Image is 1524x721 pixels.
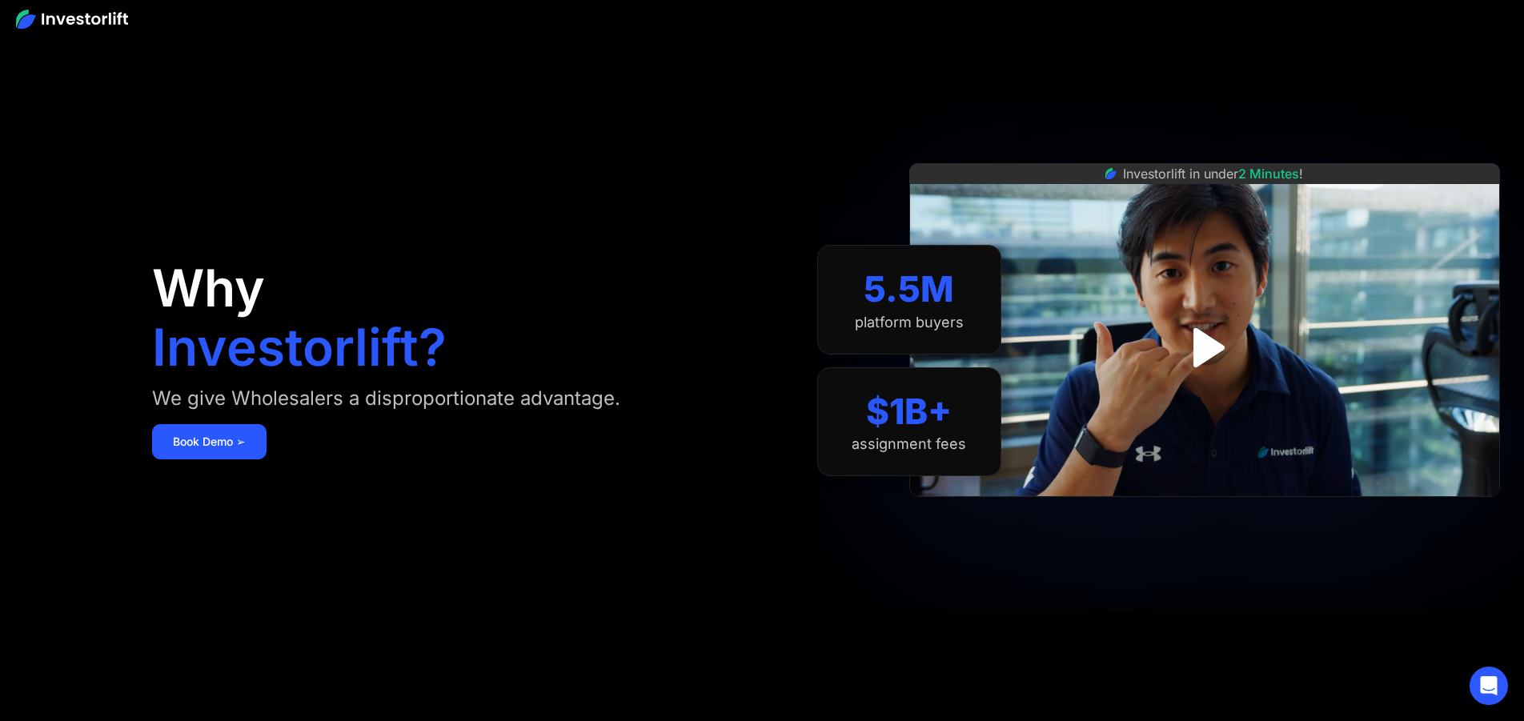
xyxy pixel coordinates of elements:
span: 2 Minutes [1238,166,1299,182]
a: Book Demo ➢ [152,424,267,459]
div: 5.5M [864,268,954,310]
div: Investorlift in under ! [1123,164,1303,183]
div: platform buyers [855,314,964,331]
div: We give Wholesalers a disproportionate advantage. [152,386,620,411]
div: Open Intercom Messenger [1470,667,1508,705]
iframe: Customer reviews powered by Trustpilot [1085,505,1325,524]
div: $1B+ [866,391,952,433]
h1: Investorlift? [152,322,447,373]
div: assignment fees [852,435,966,453]
a: open lightbox [1169,312,1240,383]
h1: Why [152,262,265,314]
